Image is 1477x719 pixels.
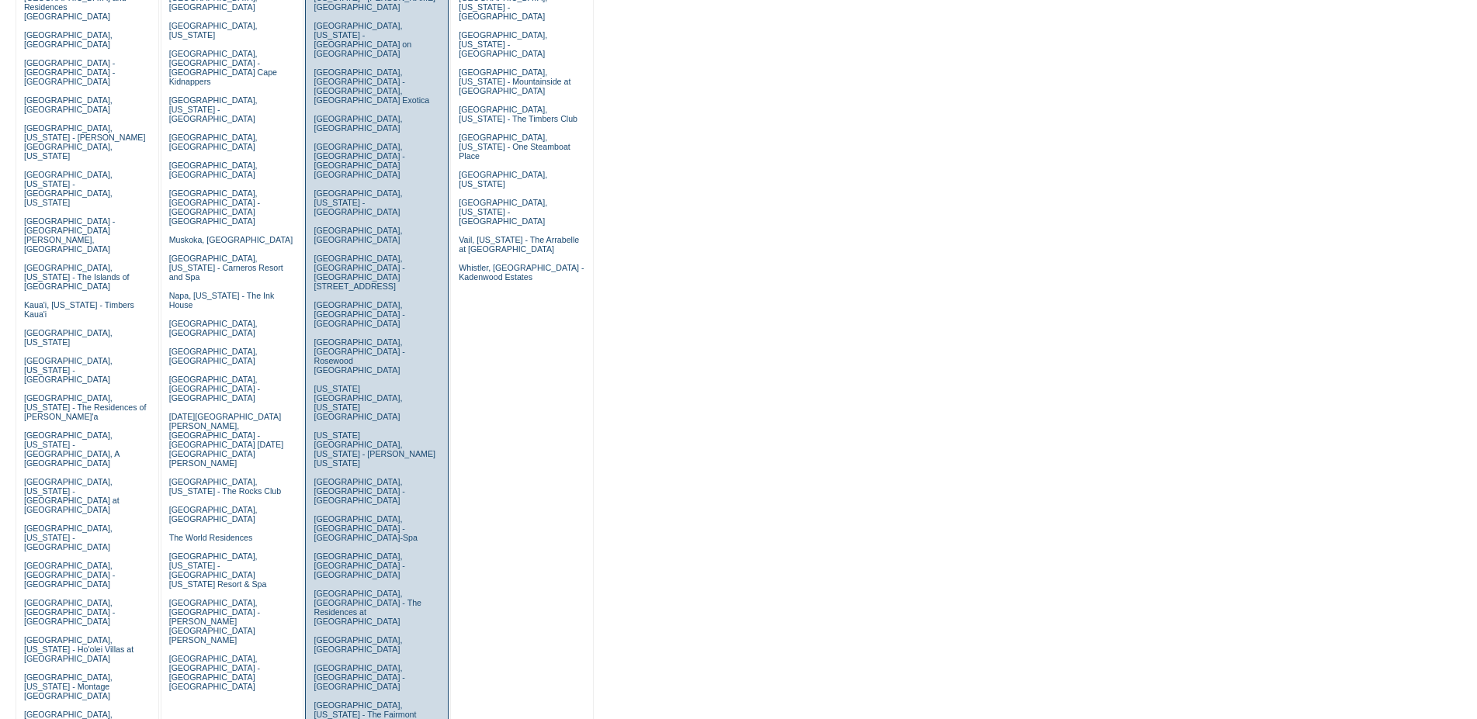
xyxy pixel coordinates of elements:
[169,291,275,309] a: Napa, [US_STATE] - The Ink House
[169,477,282,496] a: [GEOGRAPHIC_DATA], [US_STATE] - The Rocks Club
[24,635,133,663] a: [GEOGRAPHIC_DATA], [US_STATE] - Ho'olei Villas at [GEOGRAPHIC_DATA]
[169,412,283,468] a: [DATE][GEOGRAPHIC_DATA][PERSON_NAME], [GEOGRAPHIC_DATA] - [GEOGRAPHIC_DATA] [DATE][GEOGRAPHIC_DAT...
[459,67,570,95] a: [GEOGRAPHIC_DATA], [US_STATE] - Mountainside at [GEOGRAPHIC_DATA]
[169,49,277,86] a: [GEOGRAPHIC_DATA], [GEOGRAPHIC_DATA] - [GEOGRAPHIC_DATA] Cape Kidnappers
[24,263,130,291] a: [GEOGRAPHIC_DATA], [US_STATE] - The Islands of [GEOGRAPHIC_DATA]
[314,663,404,691] a: [GEOGRAPHIC_DATA], [GEOGRAPHIC_DATA] - [GEOGRAPHIC_DATA]
[24,561,115,589] a: [GEOGRAPHIC_DATA], [GEOGRAPHIC_DATA] - [GEOGRAPHIC_DATA]
[24,300,134,319] a: Kaua'i, [US_STATE] - Timbers Kaua'i
[459,30,547,58] a: [GEOGRAPHIC_DATA], [US_STATE] - [GEOGRAPHIC_DATA]
[459,133,570,161] a: [GEOGRAPHIC_DATA], [US_STATE] - One Steamboat Place
[169,235,293,244] a: Muskoka, [GEOGRAPHIC_DATA]
[169,375,260,403] a: [GEOGRAPHIC_DATA], [GEOGRAPHIC_DATA] - [GEOGRAPHIC_DATA]
[314,384,402,421] a: [US_STATE][GEOGRAPHIC_DATA], [US_STATE][GEOGRAPHIC_DATA]
[24,123,146,161] a: [GEOGRAPHIC_DATA], [US_STATE] - [PERSON_NAME][GEOGRAPHIC_DATA], [US_STATE]
[169,21,258,40] a: [GEOGRAPHIC_DATA], [US_STATE]
[169,254,283,282] a: [GEOGRAPHIC_DATA], [US_STATE] - Carneros Resort and Spa
[314,300,404,328] a: [GEOGRAPHIC_DATA], [GEOGRAPHIC_DATA] - [GEOGRAPHIC_DATA]
[169,95,258,123] a: [GEOGRAPHIC_DATA], [US_STATE] - [GEOGRAPHIC_DATA]
[24,328,113,347] a: [GEOGRAPHIC_DATA], [US_STATE]
[314,254,404,291] a: [GEOGRAPHIC_DATA], [GEOGRAPHIC_DATA] - [GEOGRAPHIC_DATA][STREET_ADDRESS]
[24,393,147,421] a: [GEOGRAPHIC_DATA], [US_STATE] - The Residences of [PERSON_NAME]'a
[314,226,402,244] a: [GEOGRAPHIC_DATA], [GEOGRAPHIC_DATA]
[169,133,258,151] a: [GEOGRAPHIC_DATA], [GEOGRAPHIC_DATA]
[24,672,113,700] a: [GEOGRAPHIC_DATA], [US_STATE] - Montage [GEOGRAPHIC_DATA]
[314,477,404,505] a: [GEOGRAPHIC_DATA], [GEOGRAPHIC_DATA] - [GEOGRAPHIC_DATA]
[169,161,258,179] a: [GEOGRAPHIC_DATA], [GEOGRAPHIC_DATA]
[24,58,115,86] a: [GEOGRAPHIC_DATA] - [GEOGRAPHIC_DATA] - [GEOGRAPHIC_DATA]
[169,654,260,691] a: [GEOGRAPHIC_DATA], [GEOGRAPHIC_DATA] - [GEOGRAPHIC_DATA] [GEOGRAPHIC_DATA]
[459,263,584,282] a: Whistler, [GEOGRAPHIC_DATA] - Kadenwood Estates
[169,533,253,542] a: The World Residences
[314,114,402,133] a: [GEOGRAPHIC_DATA], [GEOGRAPHIC_DATA]
[24,524,113,551] a: [GEOGRAPHIC_DATA], [US_STATE] - [GEOGRAPHIC_DATA]
[459,170,547,188] a: [GEOGRAPHIC_DATA], [US_STATE]
[24,430,120,468] a: [GEOGRAPHIC_DATA], [US_STATE] - [GEOGRAPHIC_DATA], A [GEOGRAPHIC_DATA]
[24,170,113,207] a: [GEOGRAPHIC_DATA], [US_STATE] - [GEOGRAPHIC_DATA], [US_STATE]
[24,216,115,254] a: [GEOGRAPHIC_DATA] - [GEOGRAPHIC_DATA][PERSON_NAME], [GEOGRAPHIC_DATA]
[169,319,258,337] a: [GEOGRAPHIC_DATA], [GEOGRAPHIC_DATA]
[314,67,429,105] a: [GEOGRAPHIC_DATA], [GEOGRAPHIC_DATA] - [GEOGRAPHIC_DATA], [GEOGRAPHIC_DATA] Exotica
[24,477,120,514] a: [GEOGRAPHIC_DATA], [US_STATE] - [GEOGRAPHIC_DATA] at [GEOGRAPHIC_DATA]
[169,347,258,365] a: [GEOGRAPHIC_DATA], [GEOGRAPHIC_DATA]
[169,551,267,589] a: [GEOGRAPHIC_DATA], [US_STATE] - [GEOGRAPHIC_DATA] [US_STATE] Resort & Spa
[314,635,402,654] a: [GEOGRAPHIC_DATA], [GEOGRAPHIC_DATA]
[459,198,547,226] a: [GEOGRAPHIC_DATA], [US_STATE] - [GEOGRAPHIC_DATA]
[459,105,577,123] a: [GEOGRAPHIC_DATA], [US_STATE] - The Timbers Club
[314,337,404,375] a: [GEOGRAPHIC_DATA], [GEOGRAPHIC_DATA] - Rosewood [GEOGRAPHIC_DATA]
[24,95,113,114] a: [GEOGRAPHIC_DATA], [GEOGRAPHIC_DATA]
[24,598,115,626] a: [GEOGRAPHIC_DATA], [GEOGRAPHIC_DATA] - [GEOGRAPHIC_DATA]
[24,356,113,384] a: [GEOGRAPHIC_DATA], [US_STATE] - [GEOGRAPHIC_DATA]
[169,598,260,645] a: [GEOGRAPHIC_DATA], [GEOGRAPHIC_DATA] - [PERSON_NAME][GEOGRAPHIC_DATA][PERSON_NAME]
[314,21,411,58] a: [GEOGRAPHIC_DATA], [US_STATE] - [GEOGRAPHIC_DATA] on [GEOGRAPHIC_DATA]
[169,188,260,226] a: [GEOGRAPHIC_DATA], [GEOGRAPHIC_DATA] - [GEOGRAPHIC_DATA] [GEOGRAPHIC_DATA]
[314,188,402,216] a: [GEOGRAPHIC_DATA], [US_STATE] - [GEOGRAPHIC_DATA]
[314,589,421,626] a: [GEOGRAPHIC_DATA], [GEOGRAPHIC_DATA] - The Residences at [GEOGRAPHIC_DATA]
[314,514,417,542] a: [GEOGRAPHIC_DATA], [GEOGRAPHIC_DATA] - [GEOGRAPHIC_DATA]-Spa
[459,235,579,254] a: Vail, [US_STATE] - The Arrabelle at [GEOGRAPHIC_DATA]
[169,505,258,524] a: [GEOGRAPHIC_DATA], [GEOGRAPHIC_DATA]
[24,30,113,49] a: [GEOGRAPHIC_DATA], [GEOGRAPHIC_DATA]
[314,551,404,579] a: [GEOGRAPHIC_DATA], [GEOGRAPHIC_DATA] - [GEOGRAPHIC_DATA]
[314,430,435,468] a: [US_STATE][GEOGRAPHIC_DATA], [US_STATE] - [PERSON_NAME] [US_STATE]
[314,142,404,179] a: [GEOGRAPHIC_DATA], [GEOGRAPHIC_DATA] - [GEOGRAPHIC_DATA] [GEOGRAPHIC_DATA]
